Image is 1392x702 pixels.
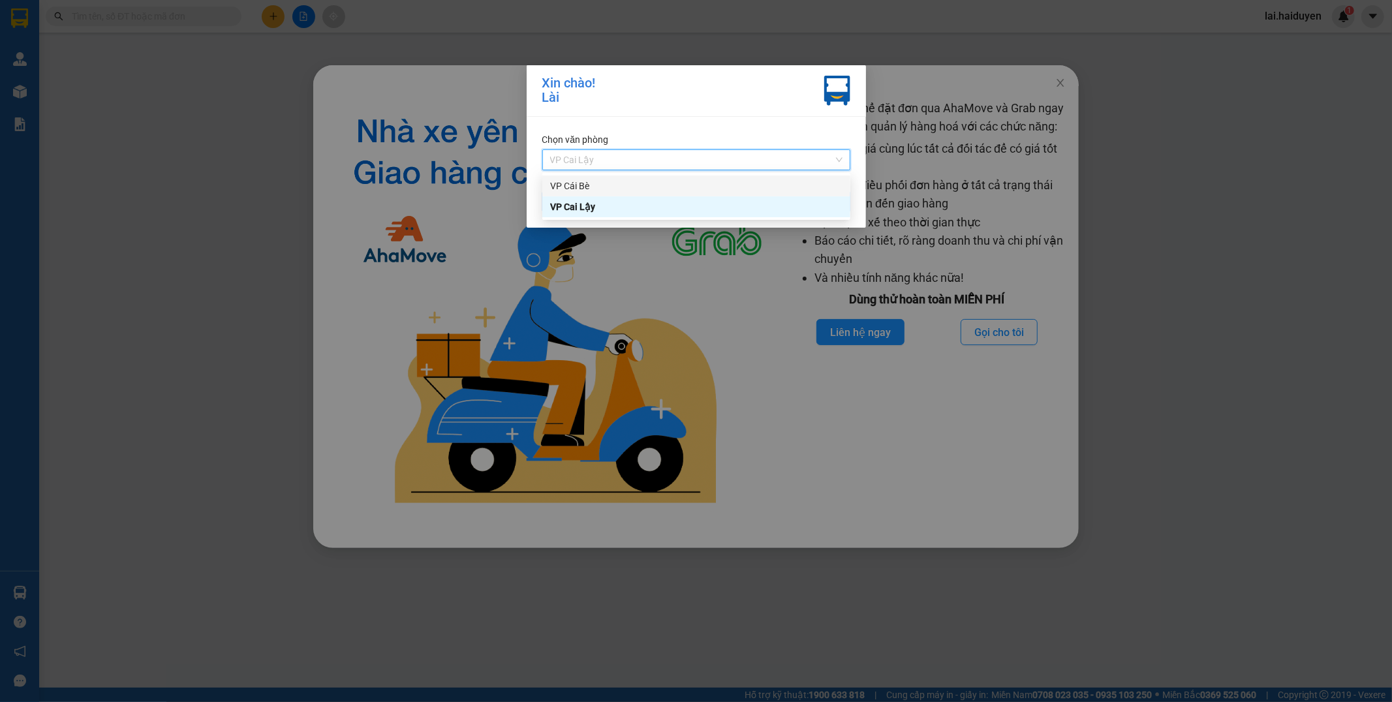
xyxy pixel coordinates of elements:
[542,175,850,196] div: VP Cái Bè
[550,200,843,214] div: VP Cai Lậy
[542,132,850,147] div: Chọn văn phòng
[542,196,850,217] div: VP Cai Lậy
[824,76,850,106] img: vxr-icon
[550,150,843,170] span: VP Cai Lậy
[542,76,596,106] div: Xin chào! Lài
[550,179,843,193] div: VP Cái Bè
